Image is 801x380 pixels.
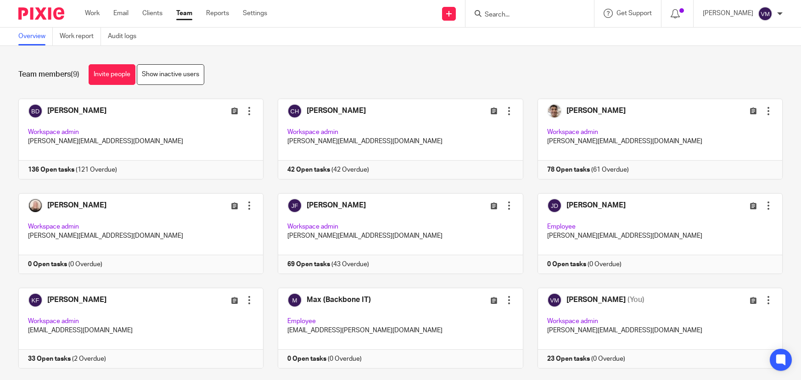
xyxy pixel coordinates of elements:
[18,28,53,45] a: Overview
[89,64,135,85] a: Invite people
[108,28,143,45] a: Audit logs
[60,28,101,45] a: Work report
[18,7,64,20] img: Pixie
[137,64,204,85] a: Show inactive users
[243,9,267,18] a: Settings
[484,11,566,19] input: Search
[85,9,100,18] a: Work
[703,9,753,18] p: [PERSON_NAME]
[18,70,79,79] h1: Team members
[113,9,129,18] a: Email
[616,10,652,17] span: Get Support
[71,71,79,78] span: (9)
[142,9,162,18] a: Clients
[758,6,773,21] img: svg%3E
[206,9,229,18] a: Reports
[176,9,192,18] a: Team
